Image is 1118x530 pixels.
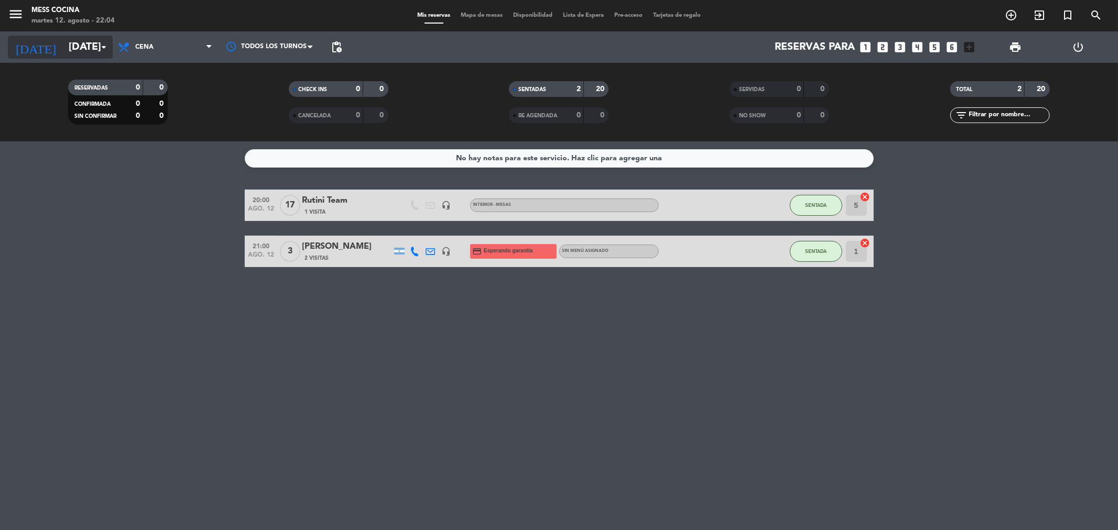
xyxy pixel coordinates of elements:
span: INTERIOR - MESAS [473,203,512,207]
strong: 0 [600,112,606,119]
i: credit_card [473,247,482,256]
span: Pre-acceso [609,13,648,18]
span: print [1009,41,1022,53]
span: 17 [280,195,300,216]
i: filter_list [956,109,968,122]
span: pending_actions [330,41,343,53]
div: No hay notas para este servicio. Haz clic para agregar una [456,152,662,164]
strong: 20 [1037,85,1047,93]
div: martes 12. agosto - 22:04 [31,16,115,26]
span: ago. 12 [248,251,275,263]
i: cancel [860,238,871,248]
strong: 2 [577,85,581,93]
span: NO SHOW [739,113,766,118]
i: looks_two [876,40,890,54]
strong: 0 [797,85,801,93]
i: add_box [963,40,976,54]
span: Sin menú asignado [562,249,609,253]
span: RESERVADAS [74,85,108,91]
div: LOG OUT [1047,31,1110,63]
i: [DATE] [8,36,63,59]
i: exit_to_app [1033,9,1046,21]
i: looks_5 [928,40,942,54]
span: TOTAL [957,87,973,92]
button: menu [8,6,24,26]
span: SIN CONFIRMAR [74,114,116,119]
strong: 20 [596,85,606,93]
i: power_settings_new [1072,41,1085,53]
strong: 0 [577,112,581,119]
strong: 0 [136,84,140,91]
span: RE AGENDADA [518,113,557,118]
span: Lista de Espera [558,13,609,18]
span: SERVIDAS [739,87,765,92]
i: looks_one [859,40,873,54]
strong: 0 [159,100,166,107]
div: Rutini Team [302,194,392,207]
i: search [1090,9,1102,21]
span: CHECK INS [298,87,327,92]
span: Cena [135,43,154,51]
span: 1 Visita [305,208,326,216]
i: turned_in_not [1061,9,1074,21]
button: SENTADA [790,241,842,262]
span: SENTADA [805,202,827,208]
span: Disponibilidad [508,13,558,18]
strong: 0 [821,85,827,93]
i: add_circle_outline [1005,9,1017,21]
strong: 2 [1017,85,1022,93]
i: menu [8,6,24,22]
i: arrow_drop_down [97,41,110,53]
span: ago. 12 [248,205,275,217]
strong: 0 [356,112,360,119]
span: CANCELADA [298,113,331,118]
span: Mis reservas [412,13,455,18]
span: Esperando garantía [484,247,533,255]
strong: 0 [136,100,140,107]
i: headset_mic [442,247,451,256]
strong: 0 [379,85,386,93]
i: looks_4 [911,40,925,54]
div: Mess Cocina [31,5,115,16]
span: 21:00 [248,239,275,251]
span: 2 Visitas [305,254,329,262]
strong: 0 [159,112,166,119]
span: 3 [280,241,300,262]
span: Reservas para [775,41,855,53]
span: CONFIRMADA [74,102,111,107]
span: SENTADAS [518,87,546,92]
i: cancel [860,192,871,202]
strong: 0 [356,85,360,93]
span: Tarjetas de regalo [648,13,706,18]
strong: 0 [797,112,801,119]
span: Mapa de mesas [455,13,508,18]
span: SENTADA [805,248,827,254]
div: [PERSON_NAME] [302,240,392,253]
strong: 0 [136,112,140,119]
input: Filtrar por nombre... [968,109,1049,121]
i: looks_3 [894,40,907,54]
strong: 0 [159,84,166,91]
button: SENTADA [790,195,842,216]
span: 20:00 [248,193,275,205]
strong: 0 [821,112,827,119]
i: looks_6 [946,40,959,54]
strong: 0 [379,112,386,119]
i: headset_mic [442,201,451,210]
